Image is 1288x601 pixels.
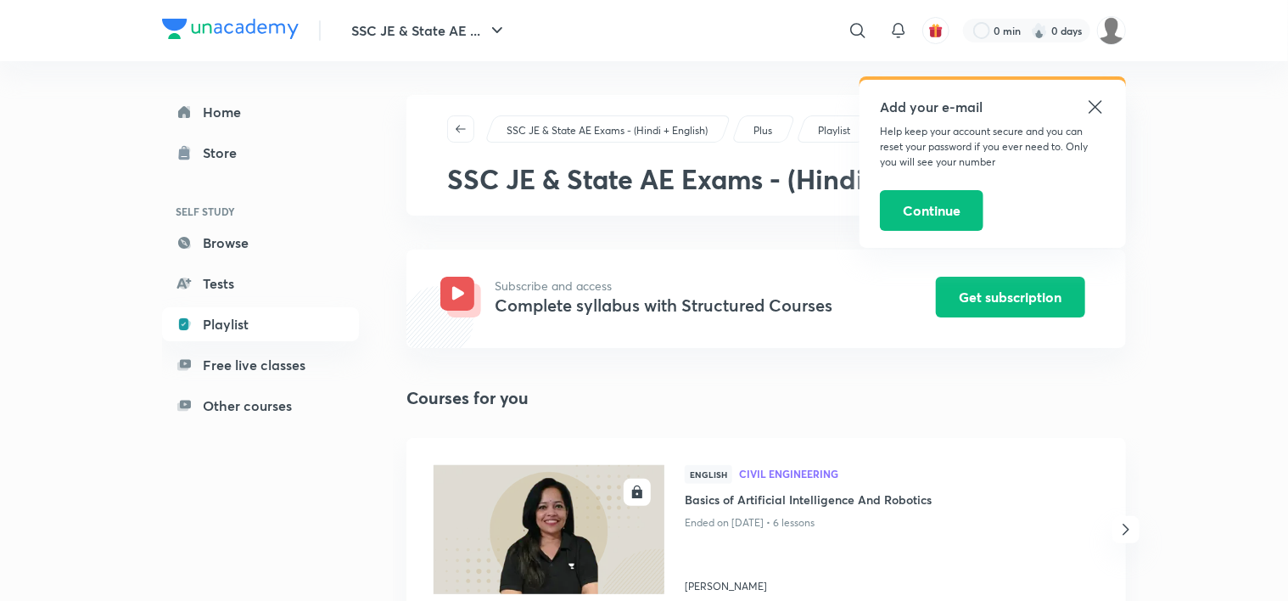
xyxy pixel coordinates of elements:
[880,190,983,231] button: Continue
[162,95,359,129] a: Home
[162,267,359,300] a: Tests
[162,226,359,260] a: Browse
[481,295,832,316] h3: Complete syllabus with Structured Courses
[481,277,832,295] p: Subscribe and access
[685,491,1072,512] a: Basics of Artificial Intelligence And Robotics
[162,348,359,382] a: Free live classes
[162,307,359,341] a: Playlist
[162,389,359,423] a: Other courses
[162,19,299,39] img: Company Logo
[203,143,247,163] div: Store
[922,17,949,44] button: avatar
[685,465,732,484] span: English
[504,123,711,138] a: SSC JE & State AE Exams - (Hindi + English)
[818,123,850,138] p: Playlist
[1097,16,1126,45] img: Avinash Kumar
[685,512,1072,534] p: Ended on [DATE] • 6 lessons
[753,123,772,138] p: Plus
[162,19,299,43] a: Company Logo
[739,469,1072,480] a: Civil Engineering
[341,14,518,48] button: SSC JE & State AE ...
[162,197,359,226] h6: SELF STUDY
[815,123,854,138] a: Playlist
[928,23,944,38] img: avatar
[739,469,1072,479] span: Civil Engineering
[936,277,1085,317] button: Get subscription
[880,97,1106,117] h5: Add your e-mail
[162,136,359,170] a: Store
[440,277,481,317] img: Avatar
[447,160,1020,229] span: SSC JE & State AE Exams - (Hindi + English) Electrical Machines
[507,123,708,138] p: SSC JE & State AE Exams - (Hindi + English)
[880,124,1106,170] p: Help keep your account secure and you can reset your password if you ever need to. Only you will ...
[685,572,1072,594] a: [PERSON_NAME]
[406,385,529,411] h2: Courses for you
[1031,22,1048,39] img: streak
[434,465,664,594] a: new-thumbnail
[431,463,666,595] img: new-thumbnail
[751,123,776,138] a: Plus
